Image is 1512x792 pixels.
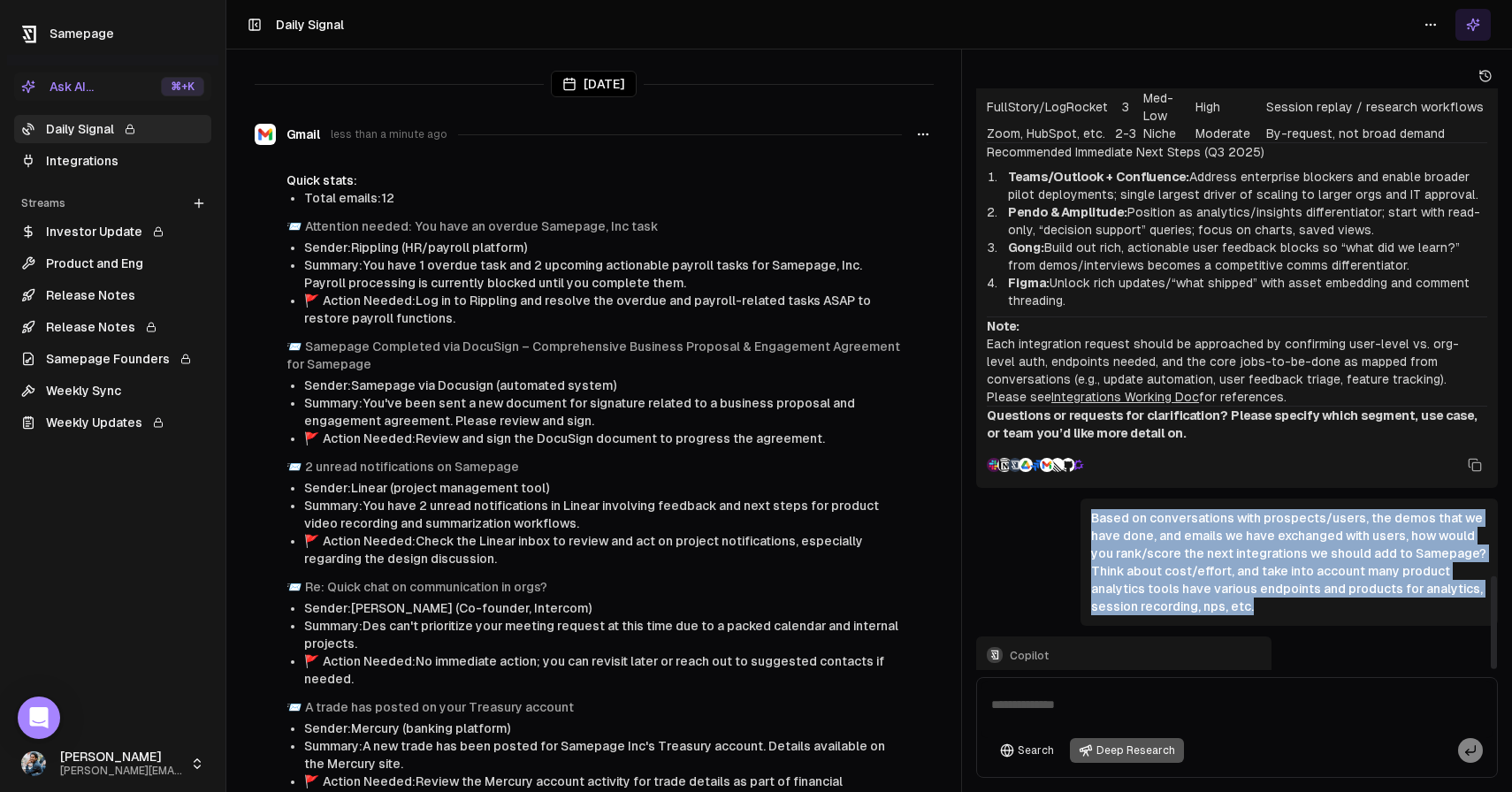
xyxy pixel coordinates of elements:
span: flag [304,534,319,548]
li: Sender: Samepage via Docusign (automated system) [304,377,902,394]
td: FullStory/LogRocket [987,89,1108,125]
li: Position as analytics/insights differentiator; start with read-only, “decision support” queries; ... [1001,203,1487,239]
strong: Pendo & Amplitude: [1008,205,1127,219]
button: Ask AI...⌘+K [14,72,211,101]
a: Samepage Founders [14,345,211,373]
a: Attention needed: You have an overdue Samepage, Inc task [305,219,658,233]
p: Think about cost/effort, and take into account many product analytics tools have various endpoint... [1091,562,1487,615]
div: Ask AI... [21,78,94,95]
td: High [1195,89,1266,125]
li: Summary: A new trade has been posted for Samepage Inc's Treasury account. Details available on th... [304,737,902,773]
li: Build out rich, actionable user feedback blocks so “what did we learn?” from demos/interviews bec... [1001,239,1487,274]
span: envelope [286,460,302,474]
img: Gong [1072,458,1086,472]
li: Sender: Rippling (HR/payroll platform) [304,239,902,256]
li: Sender: Mercury (banking platform) [304,720,902,737]
a: Investor Update [14,217,211,246]
td: By-request, not broad demand [1266,125,1487,142]
strong: Gong: [1008,240,1044,255]
strong: Figma: [1008,276,1050,290]
h2: Recommended Immediate Next Steps (Q3 2025) [987,143,1487,161]
div: [DATE] [551,71,637,97]
button: [PERSON_NAME][PERSON_NAME][EMAIL_ADDRESS] [14,742,211,785]
li: Action Needed: Log in to Rippling and resolve the overdue and payroll-related tasks ASAP to resto... [304,292,902,327]
span: Gmail [286,126,320,143]
a: A trade has posted on your Treasury account [305,700,574,714]
td: Zoom, HubSpot, etc. [987,125,1108,142]
a: Product and Eng [14,249,211,278]
span: envelope [286,339,302,354]
li: Summary: You have 2 unread notifications in Linear involving feedback and next steps for product ... [304,497,902,532]
img: Jira [1029,458,1043,472]
img: Linear [1050,458,1065,472]
td: Session replay / research workflows [1266,89,1487,125]
img: Slack [987,458,1001,472]
li: Action Needed: Review and sign the DocuSign document to progress the agreement. [304,430,902,447]
td: Niche [1143,125,1195,142]
td: Med-Low [1143,89,1195,125]
button: Deep Research [1070,738,1184,763]
span: flag [304,431,319,445]
img: Google Drive [1019,458,1033,472]
a: Re: Quick chat on communication in orgs? [305,580,547,594]
img: Notion [997,458,1012,472]
div: Streams [14,189,211,217]
span: flag [304,293,319,308]
div: Quick stats: [286,171,902,189]
button: Search [991,738,1063,763]
td: 2-3 [1108,125,1143,142]
span: flag [304,774,319,788]
div: ⌘ +K [161,77,204,96]
li: Action Needed: Check the Linear inbox to review and act on project notifications, especially rega... [304,532,902,567]
a: Release Notes [14,281,211,309]
a: 2 unread notifications on Samepage [305,460,519,474]
span: Samepage [50,27,114,41]
span: Copilot [1010,649,1261,663]
li: Sender: [PERSON_NAME] (Co-founder, Intercom) [304,599,902,617]
span: [PERSON_NAME] [60,750,183,765]
td: 3 [1108,89,1143,125]
td: Moderate [1195,125,1266,142]
span: [PERSON_NAME][EMAIL_ADDRESS] [60,765,183,778]
img: Samepage [1008,458,1022,472]
a: Samepage Completed via DocuSign – Comprehensive Business Proposal & Engagement Agreement for Same... [286,339,900,371]
img: Gmail [1040,458,1054,472]
li: Summary: You have 1 overdue task and 2 upcoming actionable payroll tasks for Samepage, Inc. Payro... [304,256,902,292]
img: GitHub [1061,458,1075,472]
span: envelope [286,700,302,714]
strong: Questions or requests for clarification? Please specify which segment, use case, or team you’d li... [987,408,1478,440]
a: Daily Signal [14,115,211,143]
li: Unlock rich updates/“what shipped” with asset embedding and comment threading. [1001,274,1487,309]
li: Summary: You've been sent a new document for signature related to a business proposal and engagem... [304,394,902,430]
p: Based on conversations with prospects/users, the demos that we have done, and emails we have exch... [1091,509,1487,562]
strong: Note: [987,319,1019,333]
a: Release Notes [14,313,211,341]
span: flag [304,654,319,668]
li: Total emails: 12 [304,189,902,207]
span: envelope [286,219,302,233]
p: Each integration request should be approached by confirming user-level vs. org-level auth, endpoi... [987,317,1487,406]
a: Weekly Sync [14,377,211,405]
a: Integrations Working Doc [1051,390,1199,404]
img: 1695405595226.jpeg [21,751,46,776]
a: Integrations [14,147,211,175]
li: Summary: Des can't prioritize your meeting request at this time due to a packed calendar and inte... [304,617,902,652]
li: Address enterprise blockers and enable broader pilot deployments; single largest driver of scalin... [1001,168,1487,203]
div: Open Intercom Messenger [18,697,60,739]
a: Weekly Updates [14,408,211,437]
strong: Teams/Outlook + Confluence: [1008,170,1189,184]
h1: Daily Signal [276,16,344,34]
span: less than a minute ago [331,127,447,141]
img: Gmail [255,124,276,145]
li: Sender: Linear (project management tool) [304,479,902,497]
li: Action Needed: No immediate action; you can revisit later or reach out to suggested contacts if n... [304,652,902,688]
span: envelope [286,580,302,594]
